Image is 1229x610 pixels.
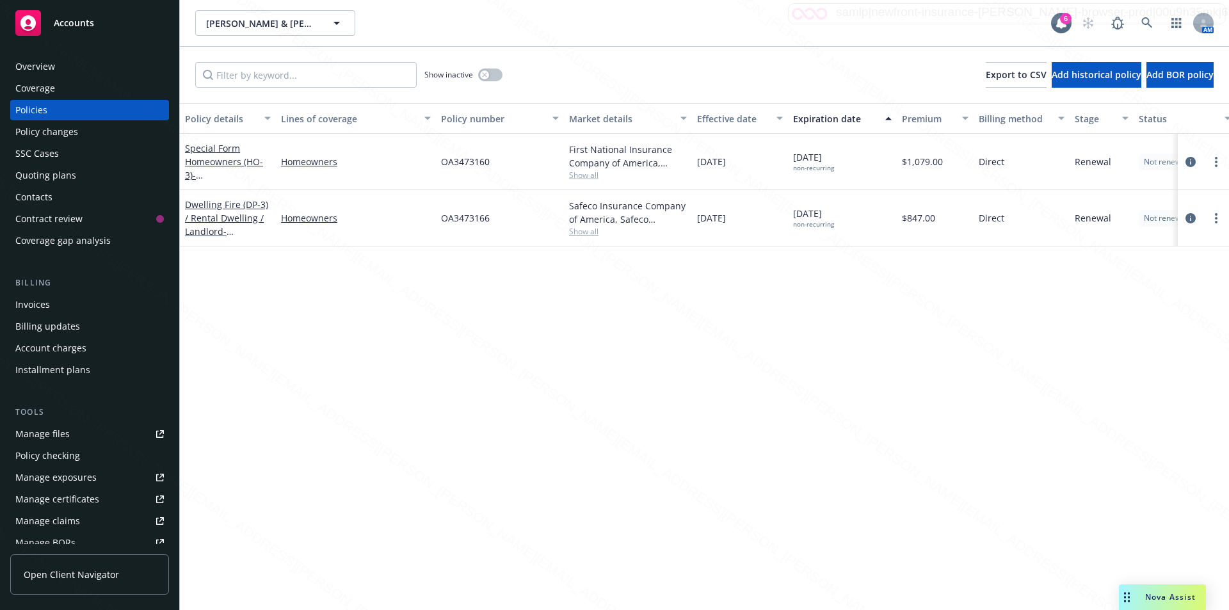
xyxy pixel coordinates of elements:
[15,230,111,251] div: Coverage gap analysis
[793,220,834,229] div: non-recurring
[1209,211,1224,226] a: more
[185,198,268,251] a: Dwelling Fire (DP-3) / Rental Dwelling / Landlord
[15,209,83,229] div: Contract review
[195,62,417,88] input: Filter by keyword...
[564,103,692,134] button: Market details
[15,489,99,510] div: Manage certificates
[692,103,788,134] button: Effective date
[1052,68,1141,81] span: Add historical policy
[10,187,169,207] a: Contacts
[979,211,1004,225] span: Direct
[1105,10,1130,36] a: Report a Bug
[1183,211,1198,226] a: circleInformation
[15,511,80,531] div: Manage claims
[697,155,726,168] span: [DATE]
[10,424,169,444] a: Manage files
[10,122,169,142] a: Policy changes
[979,112,1050,125] div: Billing method
[986,68,1047,81] span: Export to CSV
[569,143,687,170] div: First National Insurance Company of America, Safeco Insurance (Liberty Mutual)
[15,56,55,77] div: Overview
[10,5,169,41] a: Accounts
[1139,112,1217,125] div: Status
[195,10,355,36] button: [PERSON_NAME] & [PERSON_NAME]
[902,155,943,168] span: $1,079.00
[15,143,59,164] div: SSC Cases
[1146,68,1214,81] span: Add BOR policy
[10,489,169,510] a: Manage certificates
[15,467,97,488] div: Manage exposures
[1075,10,1101,36] a: Start snowing
[1145,591,1196,602] span: Nova Assist
[569,170,687,181] span: Show all
[10,209,169,229] a: Contract review
[1060,13,1072,24] div: 6
[281,155,431,168] a: Homeowners
[788,103,897,134] button: Expiration date
[10,338,169,358] a: Account charges
[10,165,169,186] a: Quoting plans
[10,100,169,120] a: Policies
[15,294,50,315] div: Invoices
[24,568,119,581] span: Open Client Navigator
[1146,62,1214,88] button: Add BOR policy
[441,112,545,125] div: Policy number
[10,230,169,251] a: Coverage gap analysis
[902,211,935,225] span: $847.00
[441,211,490,225] span: OA3473166
[1164,10,1189,36] a: Switch app
[974,103,1070,134] button: Billing method
[180,103,276,134] button: Policy details
[569,199,687,226] div: Safeco Insurance Company of America, Safeco Insurance (Liberty Mutual)
[15,78,55,99] div: Coverage
[793,164,834,172] div: non-recurring
[1119,584,1206,610] button: Nova Assist
[15,100,47,120] div: Policies
[793,207,834,229] span: [DATE]
[15,316,80,337] div: Billing updates
[10,56,169,77] a: Overview
[986,62,1047,88] button: Export to CSV
[897,103,974,134] button: Premium
[1075,112,1114,125] div: Stage
[54,18,94,28] span: Accounts
[1075,155,1111,168] span: Renewal
[902,112,954,125] div: Premium
[10,360,169,380] a: Installment plans
[185,225,266,251] span: - [STREET_ADDRESS]
[1070,103,1134,134] button: Stage
[1075,211,1111,225] span: Renewal
[424,69,473,80] span: Show inactive
[15,360,90,380] div: Installment plans
[276,103,436,134] button: Lines of coverage
[1144,213,1192,224] span: Not renewing
[1119,584,1135,610] div: Drag to move
[569,226,687,237] span: Show all
[15,445,80,466] div: Policy checking
[10,511,169,531] a: Manage claims
[15,424,70,444] div: Manage files
[10,277,169,289] div: Billing
[569,112,673,125] div: Market details
[979,155,1004,168] span: Direct
[1052,62,1141,88] button: Add historical policy
[10,406,169,419] div: Tools
[281,112,417,125] div: Lines of coverage
[10,316,169,337] a: Billing updates
[185,112,257,125] div: Policy details
[1183,154,1198,170] a: circleInformation
[793,112,878,125] div: Expiration date
[15,533,76,553] div: Manage BORs
[10,467,169,488] a: Manage exposures
[10,78,169,99] a: Coverage
[206,17,317,30] span: [PERSON_NAME] & [PERSON_NAME]
[15,122,78,142] div: Policy changes
[1209,154,1224,170] a: more
[10,294,169,315] a: Invoices
[697,211,726,225] span: [DATE]
[15,338,86,358] div: Account charges
[10,533,169,553] a: Manage BORs
[10,445,169,466] a: Policy checking
[281,211,431,225] a: Homeowners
